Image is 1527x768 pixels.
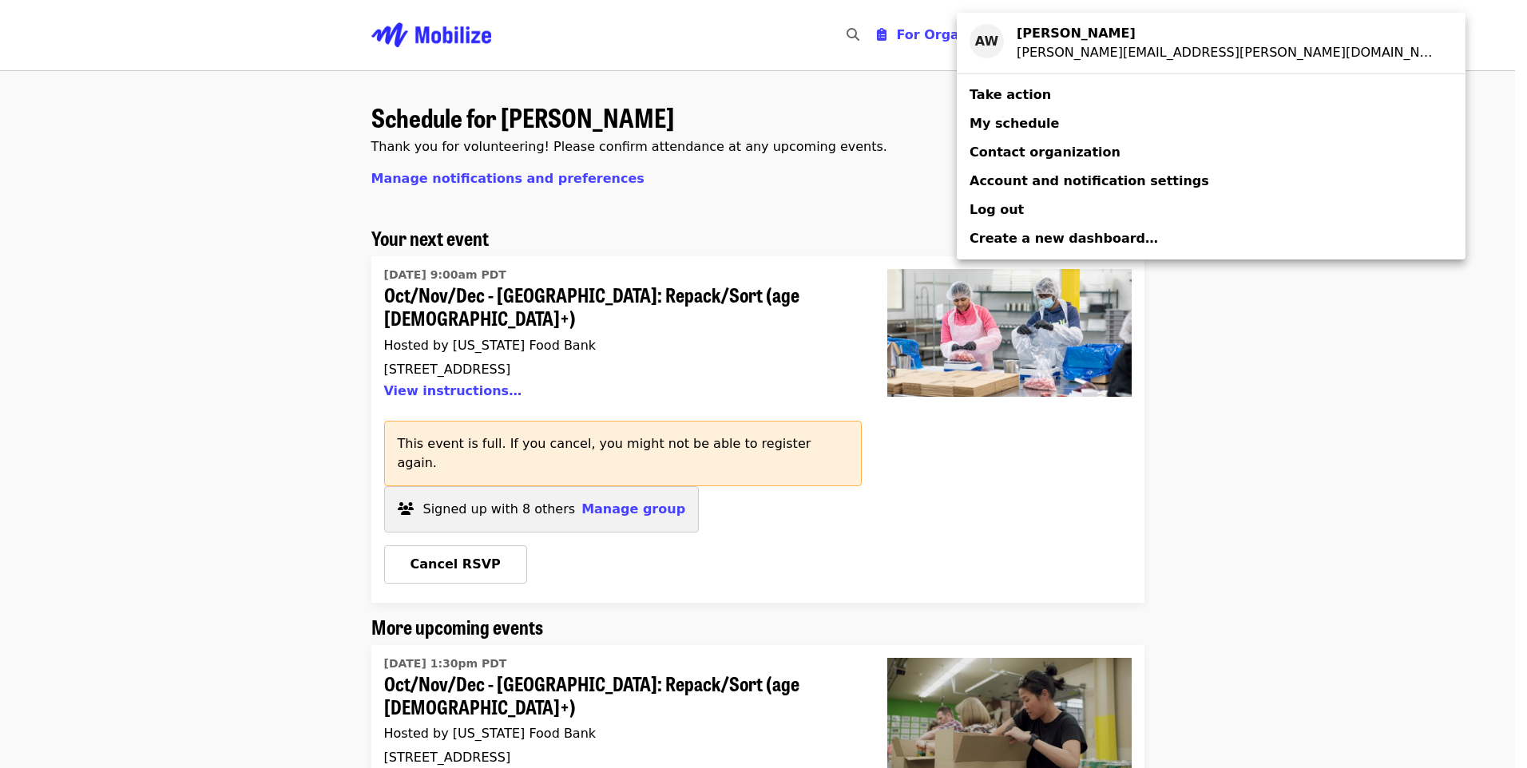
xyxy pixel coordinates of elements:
span: My schedule [970,116,1059,131]
div: AW [970,24,1004,58]
span: Contact organization [970,144,1120,160]
div: Audrey Williams [1017,24,1440,43]
span: Log out [970,202,1024,217]
span: Account and notification settings [970,173,1209,188]
a: Log out [957,196,1466,224]
a: Take action [957,81,1466,109]
span: Take action [970,87,1051,102]
strong: [PERSON_NAME] [1017,26,1136,41]
span: Create a new dashboard… [970,231,1158,246]
a: Create a new dashboard… [957,224,1466,253]
a: AW[PERSON_NAME][PERSON_NAME][EMAIL_ADDRESS][PERSON_NAME][DOMAIN_NAME] [957,19,1466,67]
a: Account and notification settings [957,167,1466,196]
div: audrey.williams@northwest-bank.com [1017,43,1440,62]
a: Contact organization [957,138,1466,167]
a: My schedule [957,109,1466,138]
